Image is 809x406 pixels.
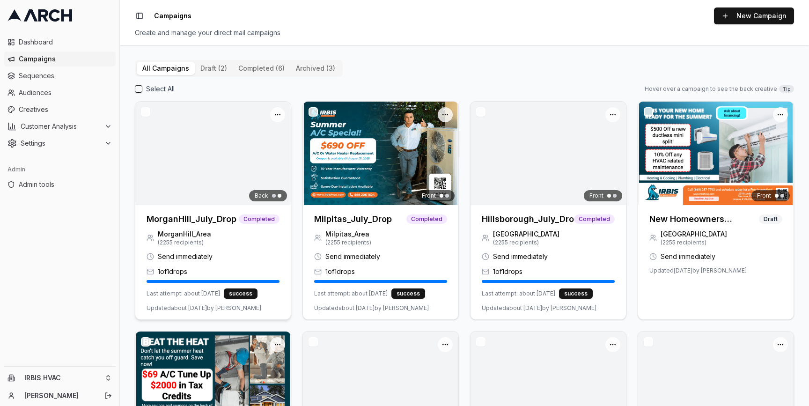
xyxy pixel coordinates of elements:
[290,62,341,75] button: archived (3)
[589,192,603,199] span: Front
[314,290,388,297] span: Last attempt: about [DATE]
[24,391,94,400] a: [PERSON_NAME]
[574,214,615,224] span: Completed
[482,213,574,226] h3: Hillsborough_July_Drop
[391,288,425,299] div: success
[661,229,727,239] span: [GEOGRAPHIC_DATA]
[233,62,290,75] button: completed (6)
[422,192,436,199] span: Front
[493,229,559,239] span: [GEOGRAPHIC_DATA]
[4,370,116,385] button: IRBIS HVAC
[195,62,233,75] button: draft (2)
[154,11,191,21] nav: breadcrumb
[482,290,555,297] span: Last attempt: about [DATE]
[146,84,175,94] label: Select All
[21,122,101,131] span: Customer Analysis
[314,304,429,312] span: Updated about [DATE] by [PERSON_NAME]
[493,252,548,261] span: Send immediately
[135,102,291,205] img: Back creative for MorganHill_July_Drop
[4,119,116,134] button: Customer Analysis
[4,35,116,50] a: Dashboard
[493,239,559,246] span: ( 2255 recipients)
[303,102,458,205] img: Front creative for Milpitas_July_Drop
[19,54,112,64] span: Campaigns
[314,213,392,226] h3: Milpitas_July_Drop
[158,229,211,239] span: MorganHill_Area
[559,288,593,299] div: success
[4,136,116,151] button: Settings
[19,180,112,189] span: Admin tools
[661,239,727,246] span: ( 2255 recipients)
[757,192,771,199] span: Front
[4,52,116,66] a: Campaigns
[645,85,777,93] span: Hover over a campaign to see the back creative
[471,102,626,205] img: Front creative for Hillsborough_July_Drop
[325,267,355,276] span: 1 of 1 drops
[158,252,213,261] span: Send immediately
[4,102,116,117] a: Creatives
[147,290,220,297] span: Last attempt: about [DATE]
[482,304,596,312] span: Updated about [DATE] by [PERSON_NAME]
[135,28,794,37] div: Create and manage your direct mail campaigns
[19,105,112,114] span: Creatives
[239,214,279,224] span: Completed
[19,88,112,97] span: Audiences
[147,304,261,312] span: Updated about [DATE] by [PERSON_NAME]
[325,252,380,261] span: Send immediately
[137,62,195,75] button: All Campaigns
[21,139,101,148] span: Settings
[4,68,116,83] a: Sequences
[4,162,116,177] div: Admin
[255,192,268,199] span: Back
[661,252,715,261] span: Send immediately
[406,214,447,224] span: Completed
[779,85,794,93] span: Tip
[325,229,371,239] span: Milpitas_Area
[325,239,371,246] span: ( 2255 recipients)
[4,85,116,100] a: Audiences
[649,267,747,274] span: Updated [DATE] by [PERSON_NAME]
[714,7,794,24] button: New Campaign
[493,267,522,276] span: 1 of 1 drops
[102,389,115,402] button: Log out
[224,288,257,299] div: success
[19,37,112,47] span: Dashboard
[649,213,759,226] h3: New Homeowners (automated Campaign)
[759,214,782,224] span: Draft
[158,239,211,246] span: ( 2255 recipients)
[147,213,236,226] h3: MorganHill_July_Drop
[4,177,116,192] a: Admin tools
[19,71,112,81] span: Sequences
[154,11,191,21] span: Campaigns
[158,267,187,276] span: 1 of 1 drops
[638,102,794,205] img: Front creative for New Homeowners (automated Campaign)
[24,374,101,382] span: IRBIS HVAC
